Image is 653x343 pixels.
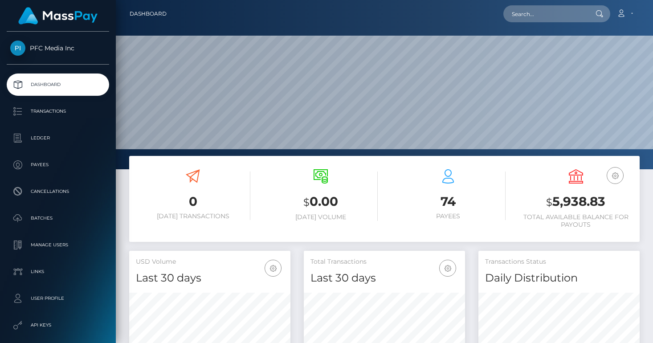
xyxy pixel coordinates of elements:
a: Batches [7,207,109,229]
h5: Total Transactions [310,257,458,266]
a: Payees [7,154,109,176]
a: API Keys [7,314,109,336]
h4: Last 30 days [310,270,458,286]
h3: 5,938.83 [519,193,633,211]
h3: 0.00 [264,193,378,211]
input: Search... [503,5,587,22]
p: User Profile [10,292,106,305]
a: Transactions [7,100,109,122]
h4: Daily Distribution [485,270,633,286]
h3: 0 [136,193,250,210]
a: Dashboard [130,4,167,23]
h3: 74 [391,193,506,210]
a: Manage Users [7,234,109,256]
p: Dashboard [10,78,106,91]
small: $ [546,196,552,208]
a: User Profile [7,287,109,310]
p: Batches [10,212,106,225]
p: Links [10,265,106,278]
small: $ [303,196,310,208]
h5: USD Volume [136,257,284,266]
h6: [DATE] Transactions [136,212,250,220]
a: Dashboard [7,73,109,96]
a: Cancellations [7,180,109,203]
p: Transactions [10,105,106,118]
img: MassPay Logo [18,7,98,24]
h6: [DATE] Volume [264,213,378,221]
h4: Last 30 days [136,270,284,286]
img: PFC Media Inc [10,41,25,56]
span: PFC Media Inc [7,44,109,52]
h5: Transactions Status [485,257,633,266]
h6: Payees [391,212,506,220]
p: Ledger [10,131,106,145]
p: Payees [10,158,106,171]
a: Links [7,261,109,283]
h6: Total Available Balance for Payouts [519,213,633,229]
a: Ledger [7,127,109,149]
p: Manage Users [10,238,106,252]
p: API Keys [10,318,106,332]
p: Cancellations [10,185,106,198]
